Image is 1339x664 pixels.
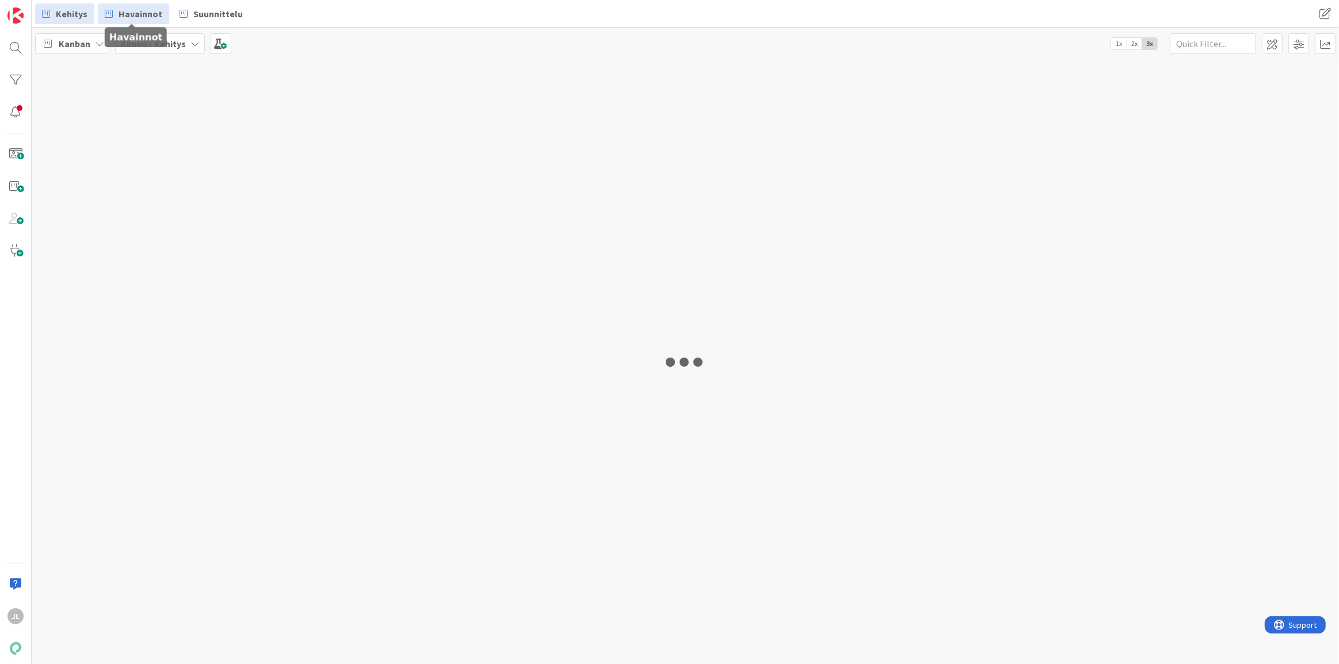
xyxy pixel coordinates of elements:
[7,608,24,624] div: JL
[120,38,186,49] b: Kenno - Kehitys
[173,3,250,24] a: Suunnittelu
[1170,33,1256,54] input: Quick Filter...
[35,3,94,24] a: Kehitys
[1111,38,1127,49] span: 1x
[59,37,90,51] span: Kanban
[1127,38,1142,49] span: 2x
[7,7,24,24] img: Visit kanbanzone.com
[24,2,52,16] span: Support
[56,7,87,21] span: Kehitys
[109,32,162,43] h5: Havainnot
[98,3,169,24] a: Havainnot
[119,7,162,21] span: Havainnot
[1142,38,1158,49] span: 3x
[193,7,243,21] span: Suunnittelu
[7,640,24,657] img: avatar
